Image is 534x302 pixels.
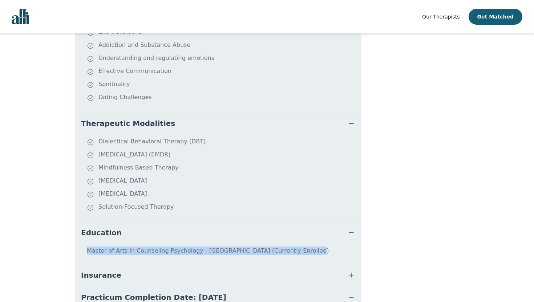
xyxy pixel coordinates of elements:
li: Spirituality [87,80,359,90]
li: Addiction and Substance Abuse [87,41,359,51]
span: Insurance [81,270,121,280]
li: [MEDICAL_DATA] [87,189,359,200]
li: Dialectical Behavioral Therapy (DBT) [87,137,359,147]
li: [MEDICAL_DATA] [87,176,359,187]
li: Dating Challenges [87,93,359,103]
button: Insurance [75,264,361,286]
span: Our Therapists [422,14,460,20]
span: Education [81,228,122,238]
p: Master of Arts in Counseling Psychology - [GEOGRAPHIC_DATA] (Currently Enrolled) [78,246,359,261]
a: Our Therapists [422,12,460,21]
li: Understanding and regulating emotions [87,54,359,64]
img: alli logo [12,9,29,24]
li: Solution-Focused Therapy [87,203,359,213]
li: Mindfulness-Based Therapy [87,163,359,174]
button: Get Matched [469,9,522,25]
button: Education [75,222,361,244]
li: Effective Communication [87,67,359,77]
span: Therapeutic Modalities [81,118,175,128]
li: [MEDICAL_DATA] (EMDR) [87,150,359,160]
button: Therapeutic Modalities [75,113,361,134]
